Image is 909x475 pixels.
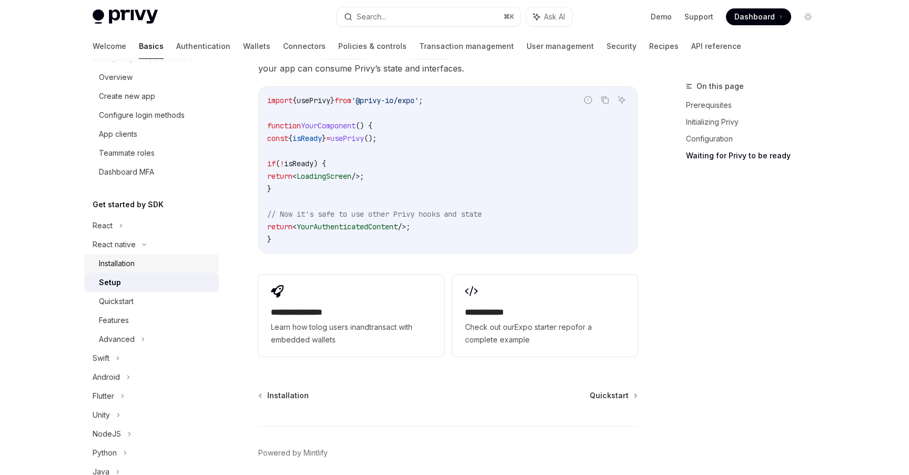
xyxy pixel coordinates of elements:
span: ! [280,159,284,168]
a: Welcome [93,34,126,59]
span: '@privy-io/expo' [351,96,419,105]
span: // Now it's safe to use other Privy hooks and state [267,209,482,219]
a: Authentication [176,34,230,59]
span: Quickstart [590,390,629,401]
span: ( [276,159,280,168]
div: Advanced [99,333,135,346]
div: Flutter [93,390,114,402]
span: On this page [696,80,744,93]
span: () { [356,121,372,130]
span: usePrivy [297,96,330,105]
a: Quickstart [84,292,219,311]
a: **** **** **Check out ourExpo starter repofor a complete example [452,275,638,357]
span: isReady [284,159,314,168]
div: Search... [357,11,386,23]
div: Teammate roles [99,147,155,159]
div: NodeJS [93,428,121,440]
span: } [267,184,271,194]
div: Python [93,447,117,459]
a: Dashboard MFA [84,163,219,181]
a: API reference [691,34,741,59]
span: function [267,121,301,130]
a: Recipes [649,34,679,59]
a: Demo [651,12,672,22]
span: ; [419,96,423,105]
span: const [267,134,288,143]
span: ) { [314,159,326,168]
div: React [93,219,113,232]
div: Features [99,314,129,327]
h5: Get started by SDK [93,198,164,211]
span: isReady [292,134,322,143]
div: App clients [99,128,137,140]
a: App clients [84,125,219,144]
a: Dashboard [726,8,791,25]
a: Security [607,34,637,59]
a: Configuration [686,130,825,147]
span: if [267,159,276,168]
a: Powered by Mintlify [258,448,328,458]
span: usePrivy [330,134,364,143]
div: React native [93,238,136,251]
span: = [326,134,330,143]
a: log users in [316,322,356,331]
span: ; [406,222,410,231]
span: Ask AI [544,12,565,22]
a: Basics [139,34,164,59]
a: Prerequisites [686,97,825,114]
button: Toggle dark mode [800,8,816,25]
a: Configure login methods [84,106,219,125]
div: Android [93,371,120,383]
a: Teammate roles [84,144,219,163]
div: Installation [99,257,135,270]
span: LoadingScreen [297,171,351,181]
span: YourAuthenticatedContent [297,222,398,231]
span: return [267,222,292,231]
a: Create new app [84,87,219,106]
a: Installation [84,254,219,273]
button: Copy the contents from the code block [598,93,612,107]
a: Initializing Privy [686,114,825,130]
span: < [292,171,297,181]
div: Configure login methods [99,109,185,122]
span: Dashboard [734,12,775,22]
a: Setup [84,273,219,292]
span: ⌘ K [503,13,514,21]
a: Transaction management [419,34,514,59]
a: **** **** **** *Learn how tolog users inandtransact with embedded wallets [258,275,443,357]
a: Features [84,311,219,330]
button: Ask AI [526,7,572,26]
div: Overview [99,71,133,84]
span: /> [351,171,360,181]
a: Quickstart [590,390,637,401]
span: YourComponent [301,121,356,130]
img: light logo [93,9,158,24]
div: Quickstart [99,295,134,308]
a: Waiting for Privy to be ready [686,147,825,164]
span: < [292,222,297,231]
span: Learn how to and [271,321,431,346]
a: Connectors [283,34,326,59]
span: ; [360,171,364,181]
span: { [288,134,292,143]
span: from [335,96,351,105]
span: { [292,96,297,105]
span: /> [398,222,406,231]
button: Report incorrect code [581,93,595,107]
span: Installation [267,390,309,401]
div: Dashboard MFA [99,166,154,178]
span: Check out our for a complete example [465,321,625,346]
div: Setup [99,276,121,289]
a: User management [527,34,594,59]
span: } [330,96,335,105]
a: Support [684,12,713,22]
button: Search...⌘K [337,7,521,26]
span: } [322,134,326,143]
span: import [267,96,292,105]
button: Ask AI [615,93,629,107]
a: Overview [84,68,219,87]
span: return [267,171,292,181]
a: Expo starter repo [514,322,575,331]
a: Policies & controls [338,34,407,59]
span: } [267,235,271,244]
